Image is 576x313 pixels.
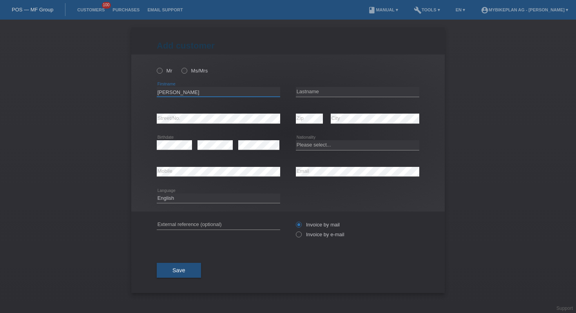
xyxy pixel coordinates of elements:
a: POS — MF Group [12,7,53,13]
i: build [414,6,422,14]
button: Save [157,263,201,278]
a: Support [556,306,573,311]
a: Purchases [109,7,143,12]
a: bookManual ▾ [364,7,402,12]
label: Ms/Mrs [181,68,208,74]
a: account_circleMybikeplan AG - [PERSON_NAME] ▾ [477,7,572,12]
a: Customers [73,7,109,12]
input: Mr [157,68,162,73]
input: Invoice by e-mail [296,232,301,241]
a: EN ▾ [452,7,469,12]
label: Mr [157,68,172,74]
label: Invoice by e-mail [296,232,344,237]
span: Save [172,267,185,273]
h1: Add customer [157,41,419,51]
label: Invoice by mail [296,222,340,228]
input: Ms/Mrs [181,68,187,73]
input: Invoice by mail [296,222,301,232]
a: buildTools ▾ [410,7,444,12]
a: Email Support [143,7,187,12]
i: book [368,6,376,14]
span: 100 [102,2,111,9]
i: account_circle [481,6,489,14]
